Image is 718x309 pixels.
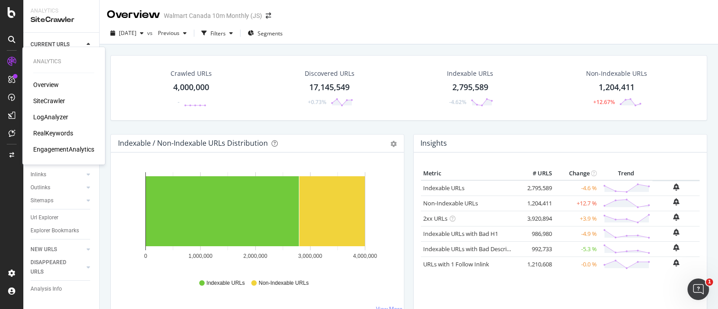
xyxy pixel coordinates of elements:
[31,245,57,254] div: NEW URLS
[33,96,65,105] a: SiteCrawler
[258,279,308,287] span: Non-Indexable URLs
[305,69,355,78] div: Discovered URLs
[518,257,554,272] td: 1,210,608
[118,139,268,148] div: Indexable / Non-Indexable URLs Distribution
[31,183,50,192] div: Outlinks
[107,7,160,22] div: Overview
[31,183,84,192] a: Outlinks
[188,253,213,259] text: 1,000,000
[31,284,93,294] a: Analysis Info
[243,253,267,259] text: 2,000,000
[154,26,190,40] button: Previous
[31,213,93,222] a: Url Explorer
[599,82,635,93] div: 1,204,411
[31,258,84,277] a: DISAPPEARED URLS
[518,226,554,241] td: 986,980
[421,167,518,180] th: Metric
[33,129,73,138] a: RealKeywords
[554,241,599,257] td: -5.3 %
[554,257,599,272] td: -0.0 %
[31,170,84,179] a: Inlinks
[586,69,647,78] div: Non-Indexable URLs
[673,229,679,236] div: bell-plus
[687,279,709,300] iframe: Intercom live chat
[673,183,679,191] div: bell-plus
[599,167,652,180] th: Trend
[173,82,209,93] div: 4,000,000
[447,69,493,78] div: Indexable URLs
[31,258,76,277] div: DISAPPEARED URLS
[423,245,521,253] a: Indexable URLs with Bad Description
[178,98,179,106] div: -
[554,196,599,211] td: +12.7 %
[258,30,283,37] span: Segments
[31,15,92,25] div: SiteCrawler
[706,279,713,286] span: 1
[154,29,179,37] span: Previous
[554,167,599,180] th: Change
[31,7,92,15] div: Analytics
[518,211,554,226] td: 3,920,894
[31,226,79,235] div: Explorer Bookmarks
[33,80,59,89] a: Overview
[31,40,70,49] div: CURRENT URLS
[423,260,489,268] a: URLs with 1 Follow Inlink
[518,196,554,211] td: 1,204,411
[31,226,93,235] a: Explorer Bookmarks
[518,180,554,196] td: 2,795,589
[31,40,84,49] a: CURRENT URLS
[298,253,323,259] text: 3,000,000
[673,244,679,251] div: bell-plus
[198,26,236,40] button: Filters
[673,213,679,221] div: bell-plus
[423,199,478,207] a: Non-Indexable URLs
[673,259,679,266] div: bell-plus
[33,113,68,122] a: LogAnalyzer
[673,198,679,205] div: bell-plus
[353,253,377,259] text: 4,000,000
[31,196,84,205] a: Sitemaps
[266,13,271,19] div: arrow-right-arrow-left
[308,98,326,106] div: +0.73%
[423,230,498,238] a: Indexable URLs with Bad H1
[423,214,447,222] a: 2xx URLs
[33,58,94,65] div: Analytics
[119,29,136,37] span: 2025 Aug. 15th
[518,241,554,257] td: 992,733
[144,253,147,259] text: 0
[554,211,599,226] td: +3.9 %
[309,82,350,93] div: 17,145,549
[420,137,447,149] h4: Insights
[31,170,46,179] div: Inlinks
[107,26,147,40] button: [DATE]
[171,69,212,78] div: Crawled URLs
[390,141,397,147] div: gear
[164,11,262,20] div: Walmart Canada 10m Monthly (JS)
[33,145,94,154] a: EngagementAnalytics
[554,180,599,196] td: -4.6 %
[31,213,58,222] div: Url Explorer
[449,98,466,106] div: -4.62%
[518,167,554,180] th: # URLS
[206,279,245,287] span: Indexable URLs
[210,30,226,37] div: Filters
[244,26,286,40] button: Segments
[147,29,154,37] span: vs
[554,226,599,241] td: -4.9 %
[31,284,62,294] div: Analysis Info
[452,82,488,93] div: 2,795,589
[593,98,615,106] div: +12.67%
[31,245,84,254] a: NEW URLS
[423,184,464,192] a: Indexable URLs
[118,167,393,271] svg: A chart.
[31,196,53,205] div: Sitemaps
